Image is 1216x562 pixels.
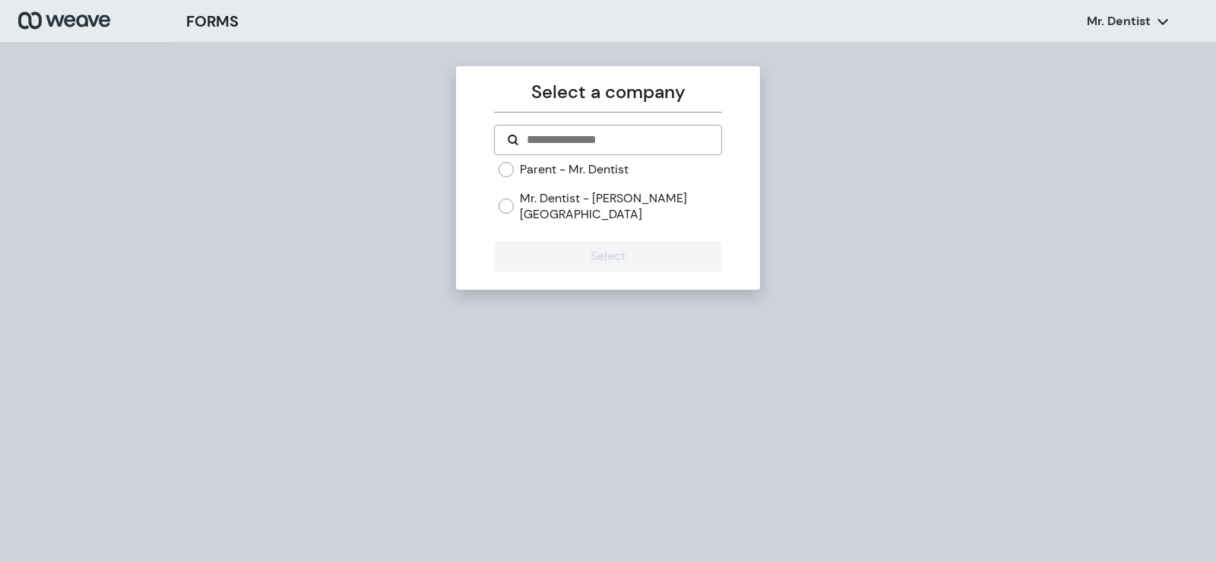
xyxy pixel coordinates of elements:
[494,78,721,106] p: Select a company
[186,10,239,33] h3: FORMS
[525,131,708,149] input: Search
[520,161,629,178] label: Parent - Mr. Dentist
[494,241,721,271] button: Select
[520,190,721,223] label: Mr. Dentist - [PERSON_NAME][GEOGRAPHIC_DATA]
[1087,13,1151,30] p: Mr. Dentist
